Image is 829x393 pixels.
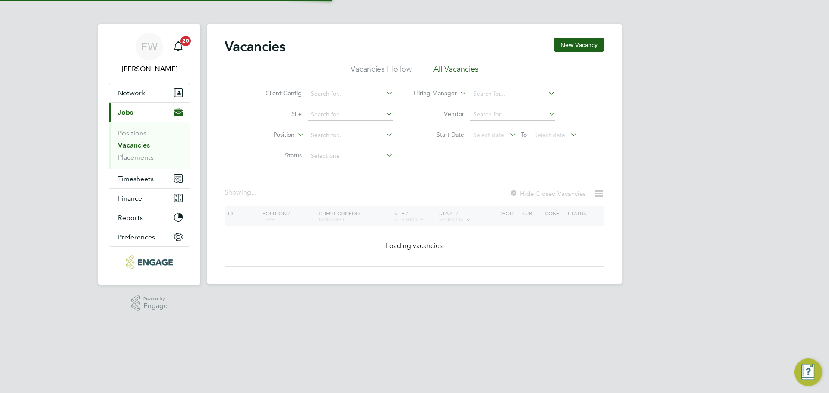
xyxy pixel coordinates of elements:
span: EW [141,41,158,52]
a: 20 [170,33,187,60]
input: Search for... [470,88,555,100]
label: Hiring Manager [407,89,457,98]
input: Search for... [308,109,393,121]
span: Engage [143,302,168,310]
span: Ella Wratten [109,64,190,74]
button: Network [109,83,190,102]
div: Showing [225,188,258,197]
button: Engage Resource Center [794,358,822,386]
img: blackstonerecruitment-logo-retina.png [126,255,172,269]
a: EW[PERSON_NAME] [109,33,190,74]
span: Preferences [118,233,155,241]
span: Select date [534,131,565,139]
span: ... [251,188,256,197]
input: Search for... [470,109,555,121]
button: Preferences [109,227,190,246]
input: Search for... [308,88,393,100]
label: Start Date [414,131,464,138]
a: Vacancies [118,141,150,149]
label: Status [252,151,302,159]
span: Powered by [143,295,168,302]
input: Search for... [308,129,393,141]
div: Jobs [109,122,190,169]
span: To [518,129,529,140]
a: Powered byEngage [131,295,168,311]
button: Timesheets [109,169,190,188]
button: Jobs [109,103,190,122]
li: All Vacancies [433,64,478,79]
a: Positions [118,129,146,137]
span: 20 [180,36,191,46]
button: Finance [109,189,190,208]
a: Go to home page [109,255,190,269]
li: Vacancies I follow [351,64,412,79]
h2: Vacancies [225,38,285,55]
label: Vendor [414,110,464,118]
span: Finance [118,194,142,202]
label: Position [245,131,294,139]
label: Client Config [252,89,302,97]
label: Site [252,110,302,118]
span: Jobs [118,108,133,116]
button: Reports [109,208,190,227]
span: Network [118,89,145,97]
span: Timesheets [118,175,154,183]
nav: Main navigation [98,24,200,285]
a: Placements [118,153,154,161]
span: Select date [473,131,504,139]
label: Hide Closed Vacancies [509,189,585,198]
input: Select one [308,150,393,162]
button: New Vacancy [554,38,604,52]
span: Reports [118,214,143,222]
